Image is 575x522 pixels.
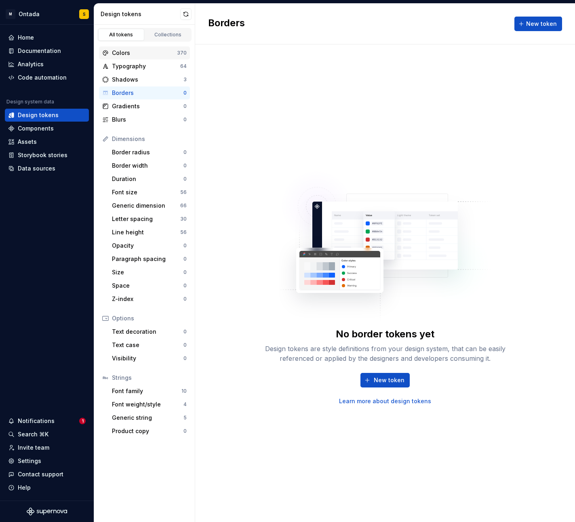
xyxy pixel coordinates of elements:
h2: Borders [208,17,245,31]
div: Font size [112,188,180,196]
span: New token [526,20,557,28]
div: 0 [183,296,187,302]
div: Text case [112,341,183,349]
div: Design tokens [18,111,59,119]
div: 0 [183,116,187,123]
a: Paragraph spacing0 [109,253,190,265]
div: Invite team [18,444,49,452]
button: New token [360,373,410,387]
div: Notifications [18,417,55,425]
div: Generic dimension [112,202,180,210]
div: Duration [112,175,183,183]
a: Code automation [5,71,89,84]
a: Generic dimension66 [109,199,190,212]
span: New token [374,376,404,384]
div: Documentation [18,47,61,55]
a: Invite team [5,441,89,454]
a: Font family10 [109,385,190,398]
a: Learn more about design tokens [339,397,431,405]
div: 56 [180,189,187,196]
div: Search ⌘K [18,430,48,438]
div: Components [18,124,54,133]
a: Home [5,31,89,44]
a: Components [5,122,89,135]
a: Space0 [109,279,190,292]
div: 64 [180,63,187,69]
div: Design tokens are style definitions from your design system, that can be easily referenced or app... [256,344,514,363]
a: Typography64 [99,60,190,73]
div: M [6,9,15,19]
a: Letter spacing30 [109,213,190,225]
div: Data sources [18,164,55,173]
div: Analytics [18,60,44,68]
a: Analytics [5,58,89,71]
a: Data sources [5,162,89,175]
a: Shadows3 [99,73,190,86]
a: Opacity0 [109,239,190,252]
a: Borders0 [99,86,190,99]
button: MOntadaS [2,5,92,23]
div: Text decoration [112,328,183,336]
button: Notifications1 [5,415,89,427]
div: Z-index [112,295,183,303]
a: Generic string5 [109,411,190,424]
div: Storybook stories [18,151,67,159]
div: Border width [112,162,183,170]
div: Colors [112,49,177,57]
a: Text case0 [109,339,190,352]
div: 0 [183,428,187,434]
div: Typography [112,62,180,70]
div: Size [112,268,183,276]
div: 5 [183,415,187,421]
div: Line height [112,228,180,236]
a: Gradients0 [99,100,190,113]
div: Gradients [112,102,183,110]
div: 3 [183,76,187,83]
div: Options [112,314,187,322]
div: Home [18,34,34,42]
a: Visibility0 [109,352,190,365]
div: Contact support [18,470,63,478]
button: Contact support [5,468,89,481]
div: 0 [183,342,187,348]
a: Blurs0 [99,113,190,126]
div: 0 [183,149,187,156]
button: Search ⌘K [5,428,89,441]
a: Design tokens [5,109,89,122]
div: Settings [18,457,41,465]
div: Opacity [112,242,183,250]
div: Space [112,282,183,290]
a: Product copy0 [109,425,190,438]
div: Border radius [112,148,183,156]
div: 10 [181,388,187,394]
a: Supernova Logo [27,507,67,516]
div: Code automation [18,74,67,82]
div: Letter spacing [112,215,180,223]
div: All tokens [101,32,141,38]
div: 66 [180,202,187,209]
a: Colors370 [99,46,190,59]
div: 4 [183,401,187,408]
div: 0 [183,328,187,335]
div: 56 [180,229,187,236]
a: Line height56 [109,226,190,239]
a: Border width0 [109,159,190,172]
div: Ontada [19,10,40,18]
div: No border tokens yet [336,328,434,341]
div: 0 [183,162,187,169]
button: New token [514,17,562,31]
a: Size0 [109,266,190,279]
a: Z-index0 [109,293,190,305]
a: Storybook stories [5,149,89,162]
button: Help [5,481,89,494]
a: Text decoration0 [109,325,190,338]
div: Collections [148,32,188,38]
div: 0 [183,103,187,109]
div: Paragraph spacing [112,255,183,263]
div: Font weight/style [112,400,183,408]
div: S [83,11,86,17]
div: Design system data [6,99,54,105]
span: 1 [79,418,86,424]
div: 0 [183,176,187,182]
div: 0 [183,256,187,262]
